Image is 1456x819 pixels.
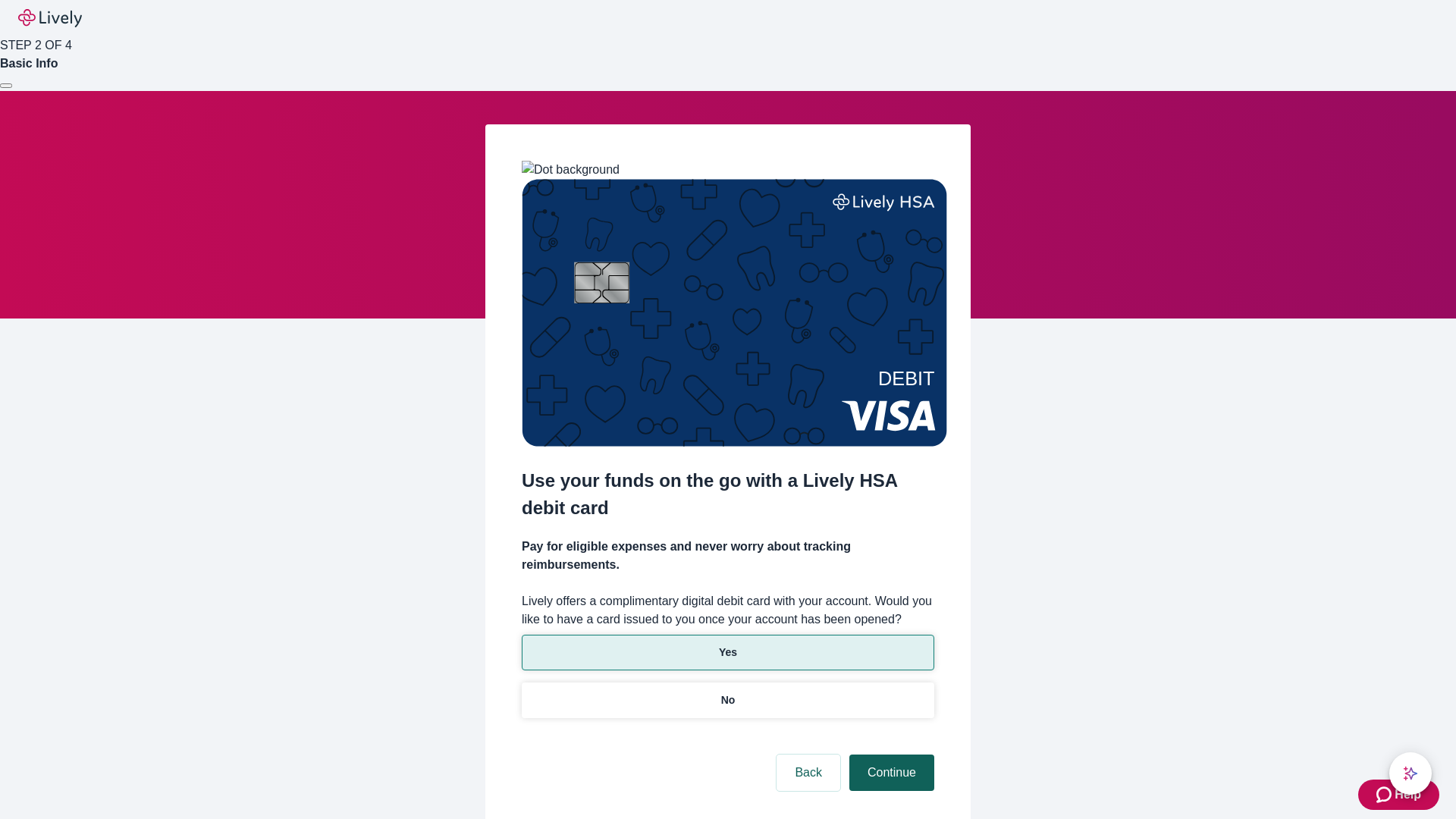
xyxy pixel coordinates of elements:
button: Continue [849,755,934,791]
img: Dot background [522,161,620,179]
img: Debit card [522,179,947,447]
svg: Zendesk support icon [1376,786,1395,804]
button: chat [1389,752,1432,795]
label: Lively offers a complimentary digital debit card with your account. Would you like to have a card... [522,592,934,629]
span: Help [1395,786,1421,804]
h4: Pay for eligible expenses and never worry about tracking reimbursements. [522,538,934,574]
button: Back [777,755,840,791]
svg: Lively AI Assistant [1403,766,1418,781]
button: No [522,682,934,718]
p: Yes [719,645,737,661]
button: Yes [522,635,934,670]
button: Zendesk support iconHelp [1358,780,1439,810]
p: No [721,692,736,708]
img: Lively [18,9,82,27]
h2: Use your funds on the go with a Lively HSA debit card [522,467,934,522]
